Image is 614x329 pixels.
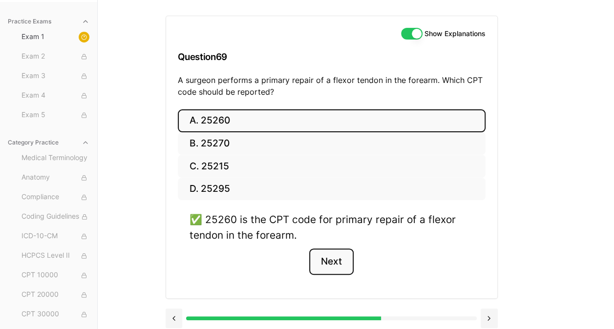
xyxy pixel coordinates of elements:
[21,71,89,82] span: Exam 3
[178,132,486,155] button: B. 25270
[190,212,474,242] div: ✅ 25260 is the CPT code for primary repair of a flexor tendon in the forearm.
[21,250,89,261] span: HCPCS Level II
[18,267,93,283] button: CPT 10000
[18,287,93,303] button: CPT 20000
[309,248,354,275] button: Next
[18,189,93,205] button: Compliance
[21,90,89,101] span: Exam 4
[18,68,93,84] button: Exam 3
[178,74,486,98] p: A surgeon performs a primary repair of a flexor tendon in the forearm. Which CPT code should be r...
[21,211,89,222] span: Coding Guidelines
[4,14,93,29] button: Practice Exams
[18,248,93,264] button: HCPCS Level II
[18,107,93,123] button: Exam 5
[178,109,486,132] button: A. 25260
[21,309,89,320] span: CPT 30000
[178,178,486,201] button: D. 25295
[18,49,93,64] button: Exam 2
[18,228,93,244] button: ICD-10-CM
[18,150,93,166] button: Medical Terminology
[18,307,93,322] button: CPT 30000
[21,32,89,42] span: Exam 1
[21,153,89,164] span: Medical Terminology
[21,270,89,281] span: CPT 10000
[18,29,93,45] button: Exam 1
[21,51,89,62] span: Exam 2
[21,172,89,183] span: Anatomy
[424,30,486,37] label: Show Explanations
[21,192,89,203] span: Compliance
[18,170,93,185] button: Anatomy
[21,289,89,300] span: CPT 20000
[18,209,93,225] button: Coding Guidelines
[21,110,89,121] span: Exam 5
[4,135,93,150] button: Category Practice
[18,88,93,103] button: Exam 4
[21,231,89,242] span: ICD-10-CM
[178,42,486,71] h3: Question 69
[178,155,486,178] button: C. 25215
